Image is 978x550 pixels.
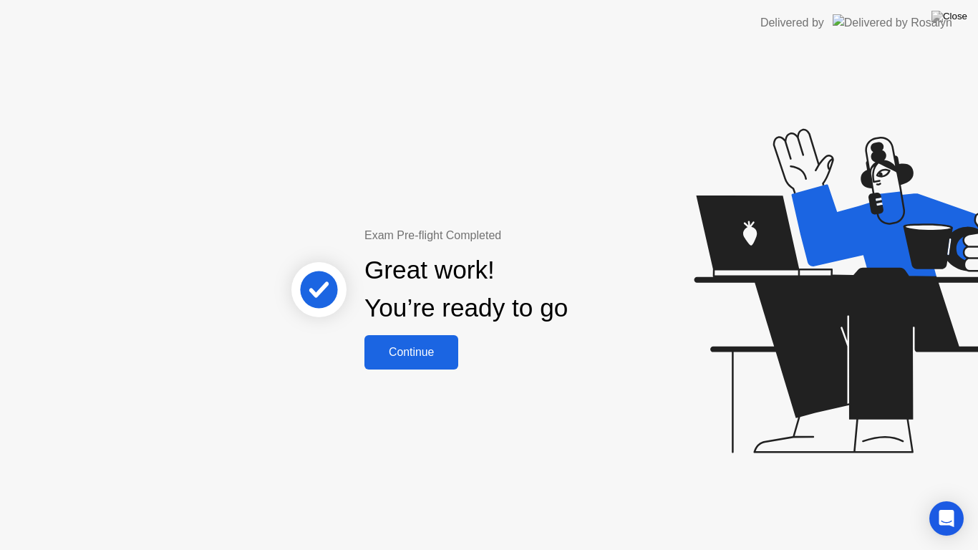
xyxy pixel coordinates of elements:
[929,501,964,536] div: Open Intercom Messenger
[833,14,952,31] img: Delivered by Rosalyn
[364,227,660,244] div: Exam Pre-flight Completed
[364,335,458,370] button: Continue
[369,346,454,359] div: Continue
[760,14,824,32] div: Delivered by
[931,11,967,22] img: Close
[364,251,568,327] div: Great work! You’re ready to go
